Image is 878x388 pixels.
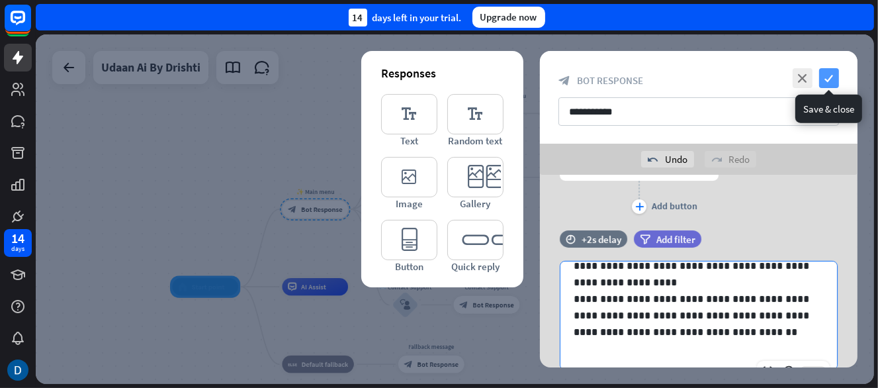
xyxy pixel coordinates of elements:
div: 14 [11,232,24,244]
div: +2s delay [582,233,621,246]
i: close [793,68,812,88]
div: days left in your trial. [349,9,462,26]
div: Redo [705,151,756,168]
span: Add filter [656,233,695,246]
span: Bot Response [577,74,643,87]
i: check [819,68,839,88]
div: days [11,244,24,254]
div: Undo [641,151,694,168]
i: plus [635,203,644,211]
i: time [566,234,576,244]
button: Open LiveChat chat widget [11,5,50,45]
i: block_bot_response [558,75,570,87]
a: 14 days [4,229,32,257]
div: Add button [652,200,697,212]
div: 14 [349,9,367,26]
i: redo [711,154,722,165]
div: Upgrade now [472,7,545,28]
i: undo [648,154,658,165]
i: filter [640,234,650,244]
